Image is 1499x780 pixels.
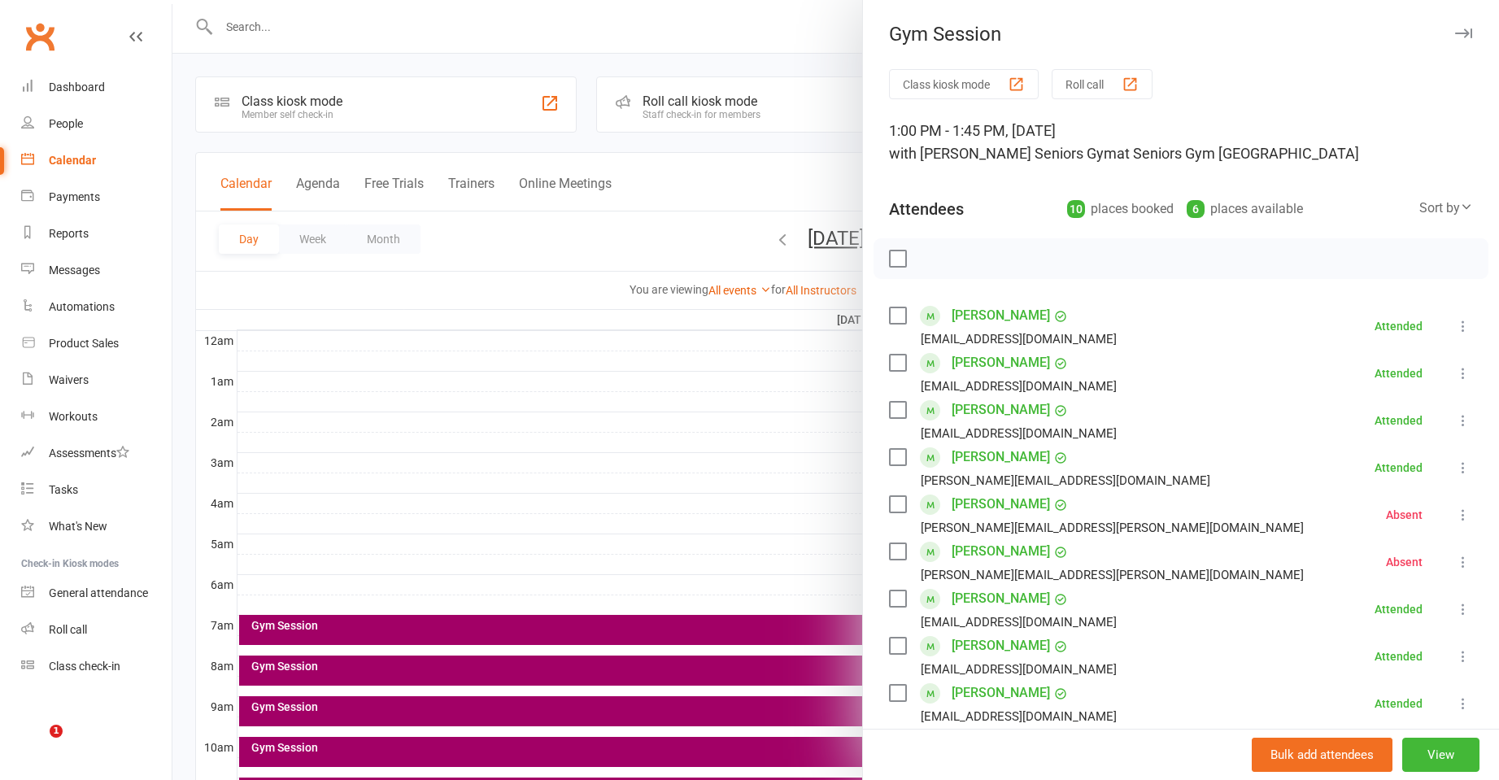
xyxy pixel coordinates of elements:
[889,145,1117,162] span: with [PERSON_NAME] Seniors Gym
[49,447,129,460] div: Assessments
[1375,320,1423,332] div: Attended
[1402,738,1479,772] button: View
[49,586,148,599] div: General attendance
[1067,198,1174,220] div: places booked
[21,612,172,648] a: Roll call
[1386,556,1423,568] div: Absent
[49,264,100,277] div: Messages
[921,564,1304,586] div: [PERSON_NAME][EMAIL_ADDRESS][PERSON_NAME][DOMAIN_NAME]
[921,329,1117,350] div: [EMAIL_ADDRESS][DOMAIN_NAME]
[49,337,119,350] div: Product Sales
[49,154,96,167] div: Calendar
[952,397,1050,423] a: [PERSON_NAME]
[921,470,1210,491] div: [PERSON_NAME][EMAIL_ADDRESS][DOMAIN_NAME]
[21,142,172,179] a: Calendar
[21,575,172,612] a: General attendance kiosk mode
[21,435,172,472] a: Assessments
[21,216,172,252] a: Reports
[952,633,1050,659] a: [PERSON_NAME]
[921,517,1304,538] div: [PERSON_NAME][EMAIL_ADDRESS][PERSON_NAME][DOMAIN_NAME]
[21,399,172,435] a: Workouts
[952,538,1050,564] a: [PERSON_NAME]
[49,190,100,203] div: Payments
[1067,200,1085,218] div: 10
[21,472,172,508] a: Tasks
[1375,368,1423,379] div: Attended
[49,410,98,423] div: Workouts
[49,300,115,313] div: Automations
[49,660,120,673] div: Class check-in
[952,586,1050,612] a: [PERSON_NAME]
[1187,200,1205,218] div: 6
[49,117,83,130] div: People
[21,362,172,399] a: Waivers
[921,706,1117,727] div: [EMAIL_ADDRESS][DOMAIN_NAME]
[49,623,87,636] div: Roll call
[21,648,172,685] a: Class kiosk mode
[1375,604,1423,615] div: Attended
[16,725,55,764] iframe: Intercom live chat
[952,491,1050,517] a: [PERSON_NAME]
[1386,509,1423,521] div: Absent
[889,198,964,220] div: Attendees
[1117,145,1359,162] span: at Seniors Gym [GEOGRAPHIC_DATA]
[1052,69,1153,99] button: Roll call
[20,16,60,57] a: Clubworx
[49,373,89,386] div: Waivers
[21,289,172,325] a: Automations
[889,120,1473,165] div: 1:00 PM - 1:45 PM, [DATE]
[21,252,172,289] a: Messages
[21,508,172,545] a: What's New
[1375,698,1423,709] div: Attended
[21,325,172,362] a: Product Sales
[921,612,1117,633] div: [EMAIL_ADDRESS][DOMAIN_NAME]
[1419,198,1473,219] div: Sort by
[49,227,89,240] div: Reports
[49,520,107,533] div: What's New
[49,81,105,94] div: Dashboard
[952,303,1050,329] a: [PERSON_NAME]
[49,483,78,496] div: Tasks
[50,725,63,738] span: 1
[21,179,172,216] a: Payments
[1375,415,1423,426] div: Attended
[21,69,172,106] a: Dashboard
[889,69,1039,99] button: Class kiosk mode
[952,444,1050,470] a: [PERSON_NAME]
[1252,738,1392,772] button: Bulk add attendees
[921,423,1117,444] div: [EMAIL_ADDRESS][DOMAIN_NAME]
[1187,198,1303,220] div: places available
[1375,651,1423,662] div: Attended
[1375,462,1423,473] div: Attended
[21,106,172,142] a: People
[863,23,1499,46] div: Gym Session
[921,659,1117,680] div: [EMAIL_ADDRESS][DOMAIN_NAME]
[952,727,1121,779] a: [PERSON_NAME] [PERSON_NAME]
[921,376,1117,397] div: [EMAIL_ADDRESS][DOMAIN_NAME]
[952,350,1050,376] a: [PERSON_NAME]
[952,680,1050,706] a: [PERSON_NAME]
